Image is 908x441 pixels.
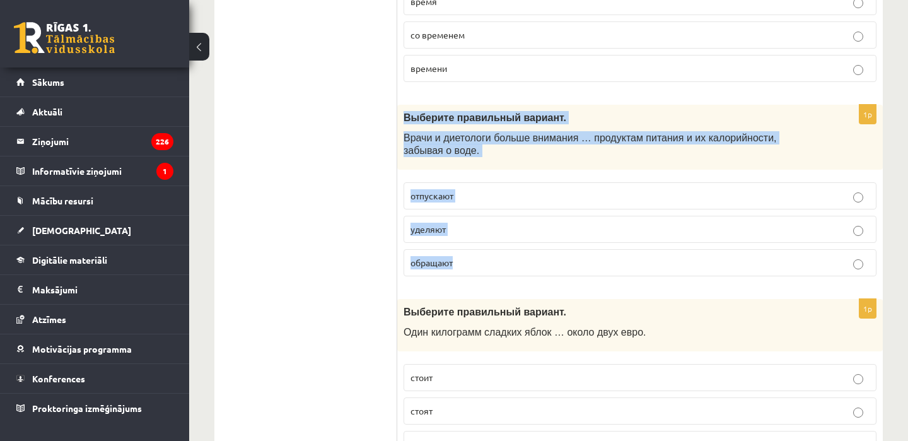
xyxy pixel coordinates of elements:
[32,156,173,185] legend: Informatīvie ziņojumi
[16,305,173,334] a: Atzīmes
[410,62,447,74] span: времени
[404,307,566,317] span: Выберите правильный вариант.
[16,364,173,393] a: Konferences
[32,254,107,266] span: Digitālie materiāli
[859,104,876,124] p: 1p
[32,106,62,117] span: Aktuāli
[853,32,863,42] input: со временем
[404,132,777,156] span: Врачи и диетологи больше внимания … продуктам питания и их калорийности, забывая о воде.
[16,245,173,274] a: Digitālie materiāli
[16,275,173,304] a: Maksājumi
[404,327,646,338] span: Один килограмм сладких яблок … около двух евро.
[151,133,173,150] i: 226
[853,226,863,236] input: уделяют
[410,405,433,416] span: стоят
[156,163,173,180] i: 1
[32,373,85,384] span: Konferences
[404,112,566,123] span: Выберите правильный вариант.
[410,372,433,383] span: стоит
[32,195,93,206] span: Mācību resursi
[32,403,142,414] span: Proktoringa izmēģinājums
[16,97,173,126] a: Aktuāli
[16,334,173,363] a: Motivācijas programma
[853,65,863,75] input: времени
[853,192,863,203] input: отпускают
[16,127,173,156] a: Ziņojumi226
[16,394,173,423] a: Proktoringa izmēģinājums
[32,314,66,325] span: Atzīmes
[16,216,173,245] a: [DEMOGRAPHIC_DATA]
[32,225,131,236] span: [DEMOGRAPHIC_DATA]
[32,127,173,156] legend: Ziņojumi
[853,259,863,269] input: обращают
[32,275,173,304] legend: Maksājumi
[14,22,115,54] a: Rīgas 1. Tālmācības vidusskola
[16,156,173,185] a: Informatīvie ziņojumi1
[32,76,64,88] span: Sākums
[32,343,132,355] span: Motivācijas programma
[410,190,453,201] span: отпускают
[853,408,863,418] input: стоят
[16,68,173,97] a: Sākums
[16,186,173,215] a: Mācību resursi
[410,257,453,268] span: обращают
[410,223,446,235] span: уделяют
[410,29,465,40] span: со временем
[859,298,876,319] p: 1p
[853,374,863,384] input: стоит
